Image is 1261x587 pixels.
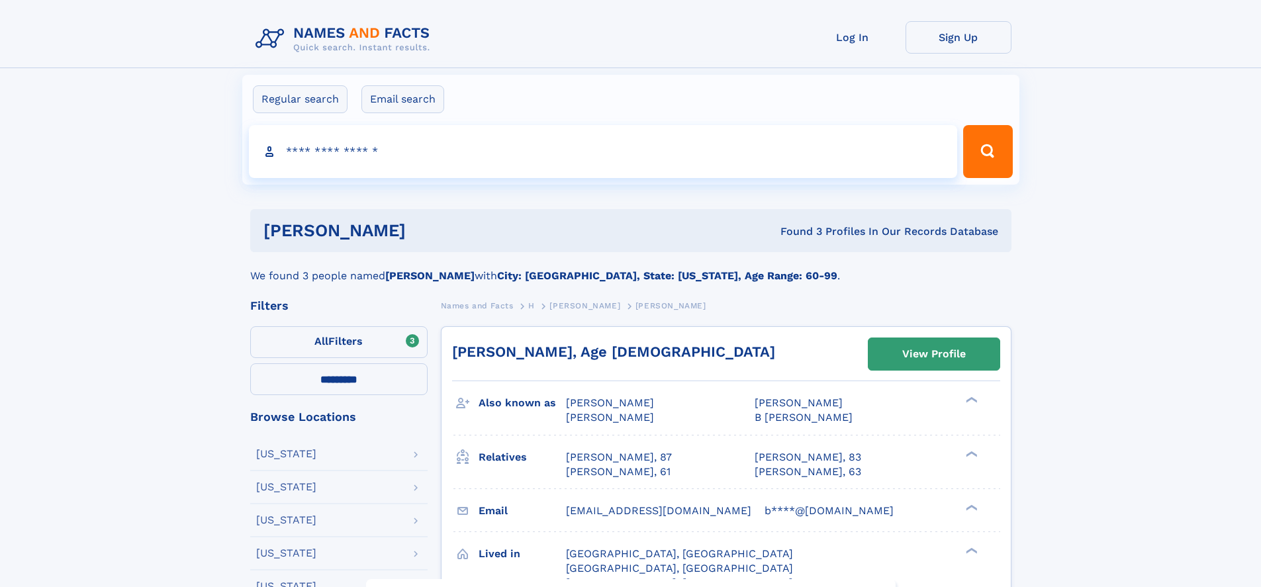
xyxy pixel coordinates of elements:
[314,335,328,347] span: All
[868,338,1000,370] a: View Profile
[593,224,998,239] div: Found 3 Profiles In Our Records Database
[385,269,475,282] b: [PERSON_NAME]
[635,301,706,310] span: [PERSON_NAME]
[253,85,348,113] label: Regular search
[528,297,535,314] a: H
[566,504,751,517] span: [EMAIL_ADDRESS][DOMAIN_NAME]
[361,85,444,113] label: Email search
[566,411,654,424] span: [PERSON_NAME]
[256,482,316,492] div: [US_STATE]
[549,297,620,314] a: [PERSON_NAME]
[962,449,978,458] div: ❯
[549,301,620,310] span: [PERSON_NAME]
[479,446,566,469] h3: Relatives
[755,411,853,424] span: B [PERSON_NAME]
[256,548,316,559] div: [US_STATE]
[441,297,514,314] a: Names and Facts
[755,450,861,465] a: [PERSON_NAME], 83
[528,301,535,310] span: H
[479,500,566,522] h3: Email
[479,392,566,414] h3: Also known as
[566,465,671,479] a: [PERSON_NAME], 61
[566,450,672,465] a: [PERSON_NAME], 87
[250,252,1011,284] div: We found 3 people named with .
[962,503,978,512] div: ❯
[566,547,793,560] span: [GEOGRAPHIC_DATA], [GEOGRAPHIC_DATA]
[263,222,593,239] h1: [PERSON_NAME]
[755,396,843,409] span: [PERSON_NAME]
[962,546,978,555] div: ❯
[497,269,837,282] b: City: [GEOGRAPHIC_DATA], State: [US_STATE], Age Range: 60-99
[256,449,316,459] div: [US_STATE]
[566,396,654,409] span: [PERSON_NAME]
[800,21,906,54] a: Log In
[256,515,316,525] div: [US_STATE]
[479,543,566,565] h3: Lived in
[250,300,428,312] div: Filters
[566,562,793,574] span: [GEOGRAPHIC_DATA], [GEOGRAPHIC_DATA]
[755,465,861,479] a: [PERSON_NAME], 63
[902,339,966,369] div: View Profile
[962,396,978,404] div: ❯
[250,326,428,358] label: Filters
[963,125,1012,178] button: Search Button
[250,411,428,423] div: Browse Locations
[452,343,775,360] a: [PERSON_NAME], Age [DEMOGRAPHIC_DATA]
[906,21,1011,54] a: Sign Up
[250,21,441,57] img: Logo Names and Facts
[249,125,958,178] input: search input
